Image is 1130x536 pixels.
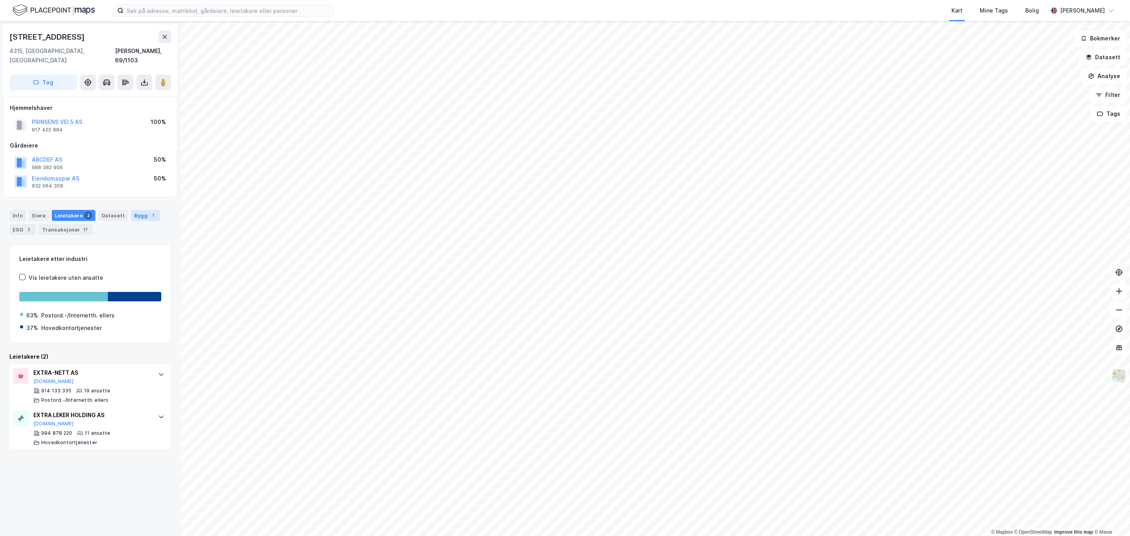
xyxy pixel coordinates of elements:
div: 37% [26,323,38,333]
button: Filter [1089,87,1127,103]
div: Hovedkontortjenester [41,323,102,333]
div: Mine Tags [980,6,1008,15]
div: Datasett [98,210,128,221]
div: 932 064 308 [32,183,63,189]
button: Datasett [1079,49,1127,65]
button: Bokmerker [1074,31,1127,46]
div: 2 [25,226,33,233]
div: Vis leietakere uten ansatte [29,273,103,283]
div: 988 382 906 [32,164,63,171]
div: Leietakere (2) [9,352,171,361]
div: Gårdeiere [10,141,171,150]
div: 4315, [GEOGRAPHIC_DATA], [GEOGRAPHIC_DATA] [9,46,115,65]
div: ESG [9,224,36,235]
img: Z [1112,368,1126,383]
div: Bolig [1025,6,1039,15]
div: 994 878 220 [41,430,72,436]
div: Eiere [29,210,49,221]
div: 50% [154,155,166,164]
button: [DOMAIN_NAME] [33,378,74,385]
div: Leietakere [52,210,95,221]
img: logo.f888ab2527a4732fd821a326f86c7f29.svg [13,4,95,17]
a: Mapbox [991,529,1013,535]
div: Bygg [131,210,160,221]
div: 100% [151,117,166,127]
div: EXTRA-NETT AS [33,368,150,377]
button: Tag [9,75,77,90]
div: 17 [82,226,89,233]
div: 2 [84,211,92,219]
button: Analyse [1081,68,1127,84]
div: [PERSON_NAME], 69/1103 [115,46,171,65]
div: Transaksjoner [39,224,93,235]
input: Søk på adresse, matrikkel, gårdeiere, leietakere eller personer [124,5,333,16]
div: Kart [951,6,962,15]
a: Improve this map [1054,529,1093,535]
div: 914 133 335 [41,388,71,394]
div: 63% [26,311,38,320]
div: 1 [149,211,157,219]
div: EXTRA LEKER HOLDING AS [33,410,150,420]
div: Hovedkontortjenester [41,439,97,446]
div: 917 402 884 [32,127,63,133]
div: Leietakere etter industri [19,254,161,264]
div: 50% [154,174,166,183]
iframe: Chat Widget [1091,498,1130,536]
div: 19 ansatte [84,388,110,394]
div: Info [9,210,26,221]
a: OpenStreetMap [1014,529,1052,535]
div: [STREET_ADDRESS] [9,31,86,43]
div: [PERSON_NAME] [1060,6,1105,15]
div: Postord.-/Internetth. ellers [41,311,115,320]
button: [DOMAIN_NAME] [33,421,74,427]
div: Postord.-/Internetth. ellers [41,397,109,403]
div: 11 ansatte [85,430,110,436]
button: Tags [1090,106,1127,122]
div: Hjemmelshaver [10,103,171,113]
